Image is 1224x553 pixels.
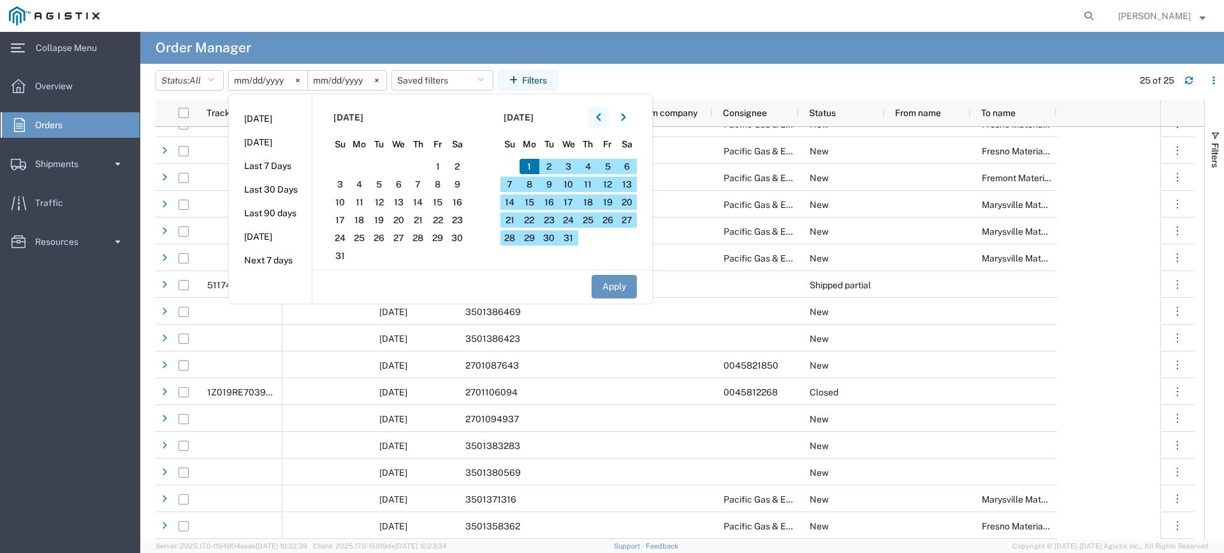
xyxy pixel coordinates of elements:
[810,494,829,505] span: New
[592,275,637,299] button: Apply
[207,108,259,118] span: Tracking No.
[982,253,1105,263] span: Marysville Materials Receiving
[810,146,829,156] span: New
[389,177,409,192] span: 6
[330,230,350,246] span: 24
[724,200,853,210] span: Pacific Gas & Electric Company
[598,138,618,151] span: Fr
[1118,9,1191,23] span: Michael Guilfoyle Jr
[350,212,370,228] span: 18
[379,441,407,451] span: 10/21/2024
[428,195,448,210] span: 15
[558,138,578,151] span: We
[578,195,598,210] span: 18
[810,387,838,397] span: Closed
[369,138,389,151] span: Tu
[646,542,678,550] a: Feedback
[558,177,578,192] span: 10
[369,195,389,210] span: 12
[207,387,305,397] span: 1Z019RE70397933433
[810,414,829,424] span: New
[379,521,407,531] span: 03/04/2024
[330,212,350,228] span: 17
[895,108,941,118] span: From name
[614,542,646,550] a: Support
[465,414,519,424] span: 2701094937
[520,159,539,174] span: 1
[465,441,520,451] span: 3501383283
[558,195,578,210] span: 17
[409,230,428,246] span: 28
[558,159,578,174] span: 3
[35,229,87,254] span: Resources
[465,360,519,371] span: 2701087643
[369,177,389,192] span: 5
[389,195,409,210] span: 13
[500,177,520,192] span: 7
[810,441,829,451] span: New
[810,360,829,371] span: New
[465,307,521,317] span: 3501386469
[810,468,829,478] span: New
[1210,143,1220,168] span: Filters
[578,138,598,151] span: Th
[229,71,307,90] input: Not set
[313,542,447,550] span: Client: 2025.17.0-159f9de
[617,212,637,228] span: 27
[35,73,82,99] span: Overview
[598,212,618,228] span: 26
[1,190,140,216] a: Traffic
[409,195,428,210] span: 14
[379,468,407,478] span: 09/26/2024
[982,494,1105,505] span: Marysville Materials Receiving
[156,32,251,64] h4: Order Manager
[558,230,578,246] span: 31
[982,173,1098,183] span: Fremont Materials Receiving
[1012,541,1209,552] span: Copyright © [DATE]-[DATE] Agistix Inc., All Rights Reserved
[389,212,409,228] span: 20
[379,307,407,317] span: 11/20/2024
[36,35,106,61] span: Collapse Menu
[724,521,853,531] span: Pacific Gas & Electric Company
[465,494,516,505] span: 3501371316
[207,280,798,290] span: 511743863,513405003,513662392,514793611,516152381,516517401,516979569,517897739,519306261,5199337...
[809,108,836,118] span: Status
[465,521,520,531] span: 3501358362
[578,177,598,192] span: 11
[1,73,140,99] a: Overview
[520,138,539,151] span: Mo
[389,138,409,151] span: We
[598,195,618,210] span: 19
[409,138,428,151] span: Th
[369,212,389,228] span: 19
[428,159,448,174] span: 1
[617,138,637,151] span: Sa
[409,177,428,192] span: 7
[724,173,853,183] span: Pacific Gas & Electric Company
[369,230,389,246] span: 26
[723,108,767,118] span: Consignee
[982,146,1092,156] span: Fresno Materials Receiving
[810,226,829,237] span: New
[982,521,1092,531] span: Fresno Materials Receiving
[395,542,447,550] span: [DATE] 10:23:34
[465,468,521,478] span: 3501380569
[330,177,350,192] span: 3
[637,108,697,118] span: From company
[448,212,467,228] span: 23
[229,249,312,272] li: Next 7 days
[308,71,386,90] input: Not set
[500,230,520,246] span: 28
[558,212,578,228] span: 24
[539,177,559,192] span: 9
[539,212,559,228] span: 23
[333,111,363,124] span: [DATE]
[981,108,1016,118] span: To name
[448,159,467,174] span: 2
[982,200,1105,210] span: Marysville Materials Receiving
[504,111,534,124] span: [DATE]
[350,195,370,210] span: 11
[1,151,140,177] a: Shipments
[229,225,312,249] li: [DATE]
[156,542,307,550] span: Server: 2025.17.0-1194904eeae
